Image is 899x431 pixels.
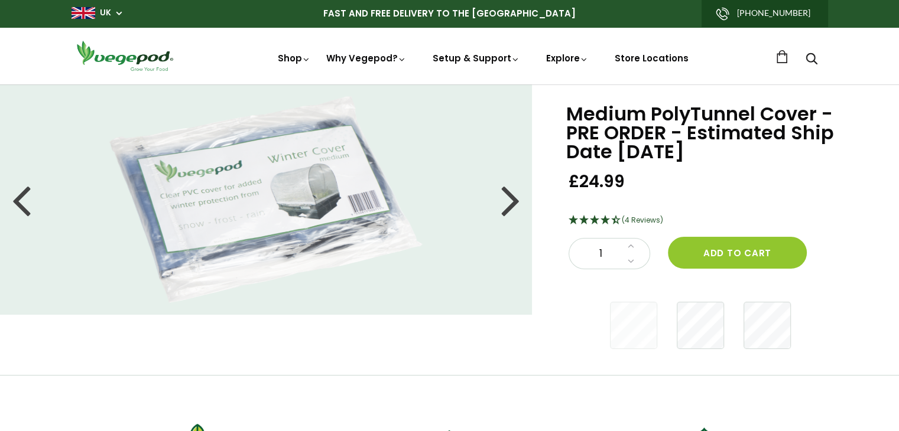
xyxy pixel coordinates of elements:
[668,237,807,269] button: Add to cart
[326,52,407,64] a: Why Vegepod?
[109,96,423,303] img: Medium PolyTunnel Cover - PRE ORDER - Estimated Ship Date OCTOBER 1ST
[72,39,178,73] img: Vegepod
[433,52,520,64] a: Setup & Support
[581,246,621,262] span: 1
[100,7,111,19] a: UK
[622,215,663,225] span: (4 Reviews)
[615,52,689,64] a: Store Locations
[624,254,638,269] a: Decrease quantity by 1
[546,52,589,64] a: Explore
[278,52,311,64] a: Shop
[72,7,95,19] img: gb_large.png
[806,54,817,66] a: Search
[566,105,869,161] h1: Medium PolyTunnel Cover - PRE ORDER - Estimated Ship Date [DATE]
[569,171,625,192] span: £24.99
[624,239,638,254] a: Increase quantity by 1
[569,213,869,228] div: 4.25 Stars - 4 Reviews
